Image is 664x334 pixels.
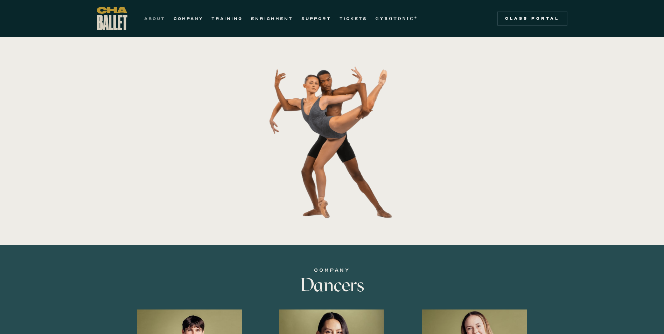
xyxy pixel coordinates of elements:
a: Class Portal [497,12,567,26]
a: SUPPORT [301,14,331,23]
div: Class Portal [502,16,563,21]
a: TICKETS [340,14,367,23]
a: COMPANY [174,14,203,23]
strong: GYROTONIC [376,16,414,21]
a: GYROTONIC® [376,14,418,23]
h3: Dancers [218,274,446,295]
div: COMPANY [218,266,446,274]
a: home [97,7,127,30]
a: TRAINING [211,14,243,23]
a: ABOUT [144,14,165,23]
sup: ® [414,16,418,19]
a: ENRICHMENT [251,14,293,23]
